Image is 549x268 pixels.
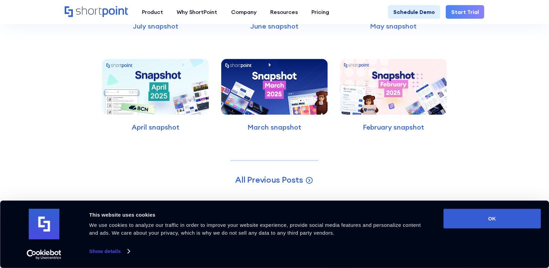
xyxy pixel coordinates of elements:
a: March snapshot [218,48,331,133]
a: April snapshot [99,48,212,133]
span: All Previous Posts [236,174,304,185]
p: February snapshot [340,122,447,132]
a: Resources [263,5,305,19]
a: Company [224,5,263,19]
div: Pricing [312,8,329,16]
a: Schedule Demo [388,5,440,19]
img: logo [29,209,59,239]
div: Product [142,8,163,16]
p: March snapshot [221,122,328,132]
a: Show details [89,246,129,256]
div: Resources [270,8,298,16]
p: April snapshot [102,122,209,132]
button: OK [443,209,541,229]
p: May snapshot [340,21,447,31]
a: All Previous Posts [236,174,314,185]
span: We use cookies to analyze our traffic in order to improve your website experience, provide social... [89,222,421,236]
p: July snapshot [102,21,209,31]
a: Product [135,5,170,19]
a: Pricing [305,5,336,19]
a: Usercentrics Cookiebot - opens in a new window [14,250,74,260]
a: Why ShortPoint [170,5,224,19]
a: February snapshot [337,48,450,133]
div: Company [231,8,257,16]
div: Why ShortPoint [177,8,217,16]
p: June snapshot [221,21,328,31]
a: Start Trial [446,5,484,19]
div: This website uses cookies [89,211,428,219]
a: Home [65,6,129,18]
